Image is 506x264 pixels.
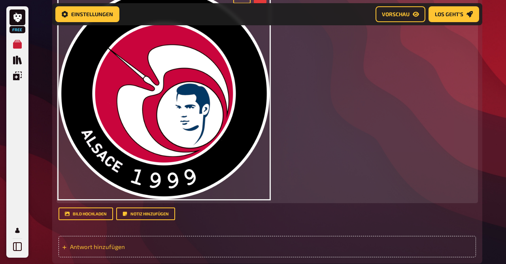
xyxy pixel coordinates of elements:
button: Los geht's [429,6,479,22]
button: Bild hochladen [59,207,113,220]
a: Quiz Sammlung [9,52,25,68]
button: Vorschau [376,6,425,22]
span: Free [10,27,25,32]
a: Meine Quizze [9,36,25,52]
a: Profil [9,223,25,238]
span: Antwort hinzufügen [70,243,193,250]
button: Einstellungen [55,6,119,22]
span: Vorschau [382,11,410,17]
span: Einstellungen [71,11,113,17]
span: Los geht's [435,11,463,17]
a: Einblendungen [9,68,25,84]
button: Notiz hinzufügen [116,207,175,220]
